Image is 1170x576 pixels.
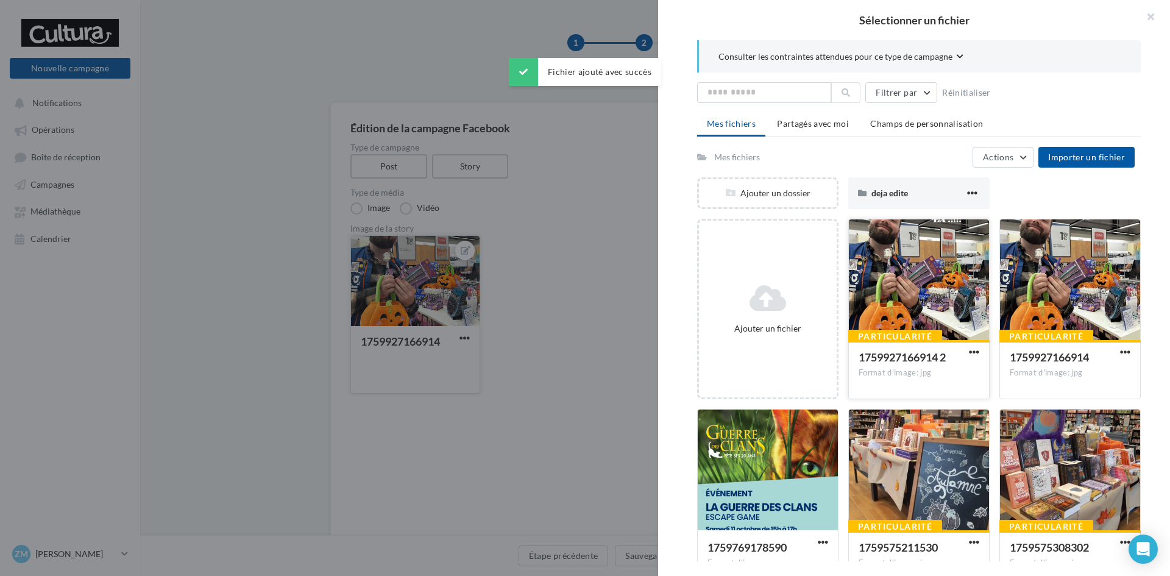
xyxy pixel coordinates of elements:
span: Actions [983,152,1013,162]
div: Particularité [999,520,1093,533]
button: Importer un fichier [1038,147,1135,168]
div: Particularité [848,520,942,533]
div: Format d'image: jpg [1010,558,1130,569]
span: deja edite [871,188,908,198]
span: 1759575308302 [1010,541,1089,554]
div: Open Intercom Messenger [1129,535,1158,564]
span: Consulter les contraintes attendues pour ce type de campagne [718,51,952,63]
button: Consulter les contraintes attendues pour ce type de campagne [718,50,963,65]
div: Mes fichiers [714,151,760,163]
div: Format d'image: jpg [859,368,979,379]
span: 1759927166914 [1010,350,1089,364]
div: Particularité [848,330,942,343]
span: 1759769178590 [707,541,787,554]
div: Ajouter un fichier [704,322,832,335]
span: Importer un fichier [1048,152,1125,162]
span: Mes fichiers [707,118,756,129]
button: Filtrer par [865,82,937,103]
div: Format d'image: jpg [1010,368,1130,379]
div: Fichier ajouté avec succès [509,58,661,86]
span: 1759927166914 2 [859,350,946,364]
span: Champs de personnalisation [870,118,983,129]
span: Partagés avec moi [777,118,849,129]
h2: Sélectionner un fichier [678,15,1150,26]
button: Actions [973,147,1033,168]
div: Particularité [999,330,1093,343]
div: Ajouter un dossier [699,187,837,199]
div: Format d'image: jpg [859,558,979,569]
button: Réinitialiser [937,85,996,100]
div: Format d'image: png [707,558,828,569]
span: 1759575211530 [859,541,938,554]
